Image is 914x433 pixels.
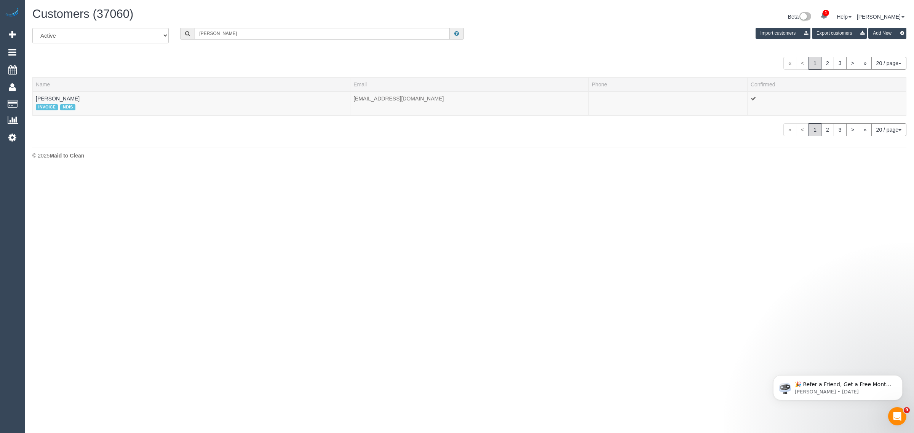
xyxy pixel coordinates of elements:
td: Phone [588,91,747,115]
a: Beta [788,14,812,20]
th: Confirmed [747,77,906,91]
img: Automaid Logo [5,8,20,18]
iframe: Intercom notifications message [762,359,914,412]
input: Search customers ... [195,28,450,40]
a: Help [837,14,852,20]
div: Tags [36,102,347,112]
span: Customers (37060) [32,7,133,21]
a: 3 [834,57,847,70]
span: 1 [823,10,829,16]
button: Import customers [756,28,810,39]
div: © 2025 [32,152,906,159]
button: Add New [868,28,906,39]
button: 20 / page [871,123,906,136]
th: Name [33,77,350,91]
th: Email [350,77,589,91]
a: 2 [821,123,834,136]
span: < [796,57,809,70]
a: [PERSON_NAME] [857,14,904,20]
th: Phone [588,77,747,91]
nav: Pagination navigation [783,57,906,70]
strong: Maid to Clean [50,153,84,159]
td: Email [350,91,589,115]
a: > [846,123,859,136]
a: » [859,123,872,136]
span: < [796,123,809,136]
td: Confirmed [747,91,906,115]
a: [PERSON_NAME] [36,96,80,102]
span: 9 [904,407,910,413]
a: 2 [821,57,834,70]
span: NDIS [60,104,75,110]
a: 3 [834,123,847,136]
iframe: Intercom live chat [888,407,906,425]
span: « [783,123,796,136]
span: INVOICE [36,104,58,110]
span: 1 [809,123,821,136]
a: » [859,57,872,70]
button: Export customers [812,28,867,39]
button: 20 / page [871,57,906,70]
img: New interface [799,12,811,22]
nav: Pagination navigation [783,123,906,136]
span: « [783,57,796,70]
a: > [846,57,859,70]
a: 1 [817,8,831,24]
td: Name [33,91,350,115]
span: 1 [809,57,821,70]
